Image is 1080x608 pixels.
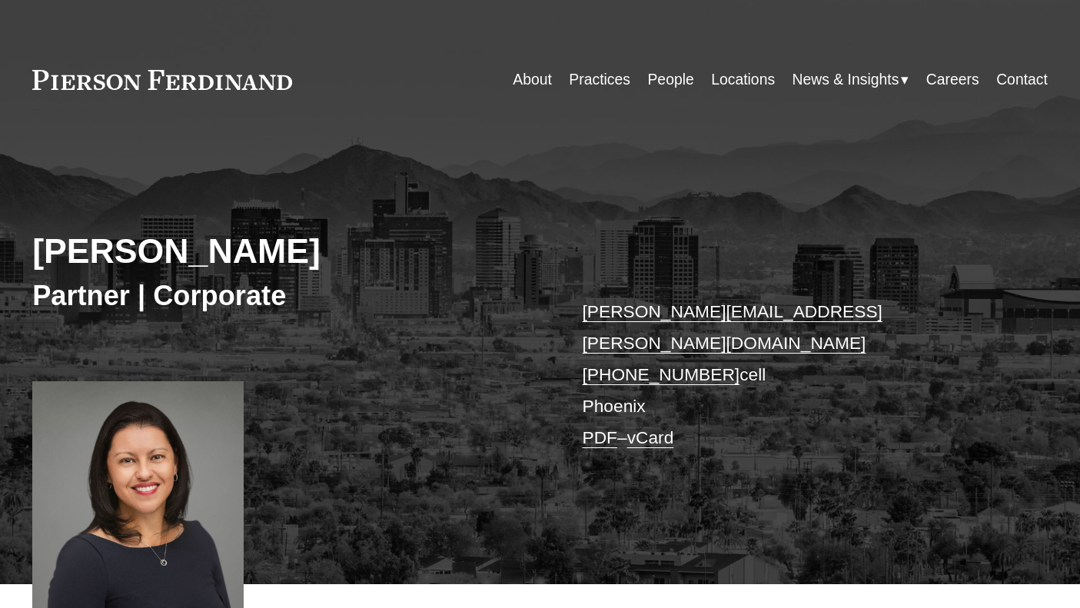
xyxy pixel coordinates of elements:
[583,301,882,353] a: [PERSON_NAME][EMAIL_ADDRESS][PERSON_NAME][DOMAIN_NAME]
[711,65,775,95] a: Locations
[513,65,552,95] a: About
[793,66,899,93] span: News & Insights
[627,427,674,447] a: vCard
[583,364,740,384] a: [PHONE_NUMBER]
[996,65,1048,95] a: Contact
[569,65,630,95] a: Practices
[647,65,693,95] a: People
[926,65,979,95] a: Careers
[32,279,540,314] h3: Partner | Corporate
[793,65,909,95] a: folder dropdown
[32,231,540,272] h2: [PERSON_NAME]
[583,427,617,447] a: PDF
[583,296,1005,454] p: cell Phoenix –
